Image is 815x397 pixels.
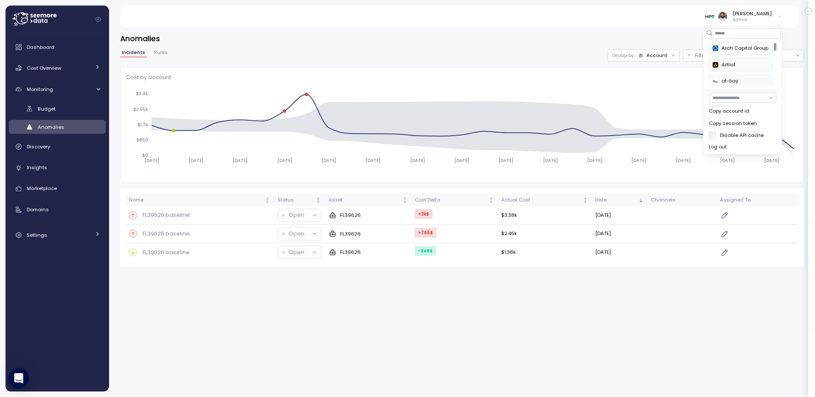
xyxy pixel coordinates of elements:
[713,46,718,51] img: 68790ce639d2d68da1992664.PNG
[713,62,718,68] img: 6628aa71fabf670d87b811be.PNG
[411,194,498,206] th: Cost DeltaNot sorted
[9,180,106,197] a: Marketplace
[9,60,106,77] a: Cost Overview
[340,230,361,237] p: FL39626
[340,212,361,218] p: FL39626
[764,157,779,163] tspan: [DATE]
[9,138,106,155] a: Discovery
[277,157,292,163] tspan: [DATE]
[321,157,336,163] tspan: [DATE]
[713,61,768,69] div: Artlist
[9,227,106,244] a: Settings
[705,12,714,21] img: 68775d04603bbb24c1223a5b.PNG
[415,196,487,204] div: Cost Delta
[9,81,106,98] a: Monitoring
[497,194,591,206] th: Actual CostNot sorted
[592,194,648,206] th: DateSorted descending
[289,211,304,219] p: Open
[497,243,591,261] td: $1.38k
[713,45,768,52] div: Arch Capital Group
[542,157,557,163] tspan: [DATE]
[143,248,190,257] p: FL39626 baseline
[612,52,635,59] p: Group by:
[713,77,768,85] div: at-bay
[27,86,53,93] span: Monitoring
[713,79,718,84] img: 676124322ce2d31a078e3b71.PNG
[126,73,798,82] p: Cost by account
[497,206,591,225] td: $3.38k
[415,228,436,238] div: +765 $
[278,209,321,221] button: Open
[278,227,321,240] button: Open
[143,230,190,238] p: FL39626 baseline
[718,12,727,21] img: ACg8ocLskjvUhBDgxtSFCRx4ztb74ewwa1VrVEuDBD_Ho1mrTsQB-QE=s96-c
[27,206,49,213] span: Domains
[683,49,736,62] button: Filter1
[365,157,380,163] tspan: [DATE]
[651,196,713,204] div: Channels
[592,243,648,261] td: [DATE]
[27,143,50,150] span: Discovery
[410,157,424,163] tspan: [DATE]
[325,194,411,206] th: AssetNot sorted
[38,105,56,112] span: Budget
[733,17,772,23] p: Admin
[143,211,190,219] p: FL39626 baseline
[675,157,690,163] tspan: [DATE]
[154,50,168,55] span: Rules
[27,232,47,238] span: Settings
[638,197,644,203] div: Sorted descending
[415,246,436,256] div: -346 $
[38,124,64,130] span: Anomalies
[27,164,47,171] span: Insights
[720,196,795,204] div: Assigned To
[592,206,648,225] td: [DATE]
[716,132,764,139] label: Disable API cache
[144,157,159,163] tspan: [DATE]
[8,368,29,388] div: Open Intercom Messenger
[289,230,304,238] p: Open
[142,153,148,158] tspan: $0
[138,122,148,127] tspan: $1.7k
[9,159,106,176] a: Insights
[733,10,772,17] div: [PERSON_NAME]
[402,197,408,203] div: Not sorted
[695,51,708,60] p: Filter
[709,143,776,151] div: Log out
[233,157,247,163] tspan: [DATE]
[454,157,469,163] tspan: [DATE]
[264,197,270,203] div: Not sorted
[488,197,494,203] div: Not sorted
[274,194,325,206] th: StatusNot sorted
[709,108,776,115] div: Copy account id
[27,185,57,192] span: Marketplace
[720,157,735,163] tspan: [DATE]
[188,157,203,163] tspan: [DATE]
[278,196,315,204] div: Status
[93,16,104,23] button: Collapse navigation
[340,249,361,255] p: FL39626
[126,194,274,206] th: NameNot sorted
[27,44,54,51] span: Dashboard
[415,209,433,219] div: +2k $
[587,157,602,163] tspan: [DATE]
[582,197,588,203] div: Not sorted
[646,52,667,59] div: Account
[501,196,581,204] div: Actual Cost
[592,225,648,244] td: [DATE]
[315,197,321,203] div: Not sorted
[9,102,106,116] a: Budget
[278,246,321,258] button: Open
[709,120,776,128] div: Copy session token
[136,91,148,96] tspan: $3.4k
[631,157,646,163] tspan: [DATE]
[497,225,591,244] td: $2.46k
[595,196,637,204] div: Date
[27,65,61,71] span: Cost Overview
[122,50,145,55] span: Incidents
[9,39,106,56] a: Dashboard
[329,196,401,204] div: Asset
[136,137,148,143] tspan: $850
[9,120,106,134] a: Anomalies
